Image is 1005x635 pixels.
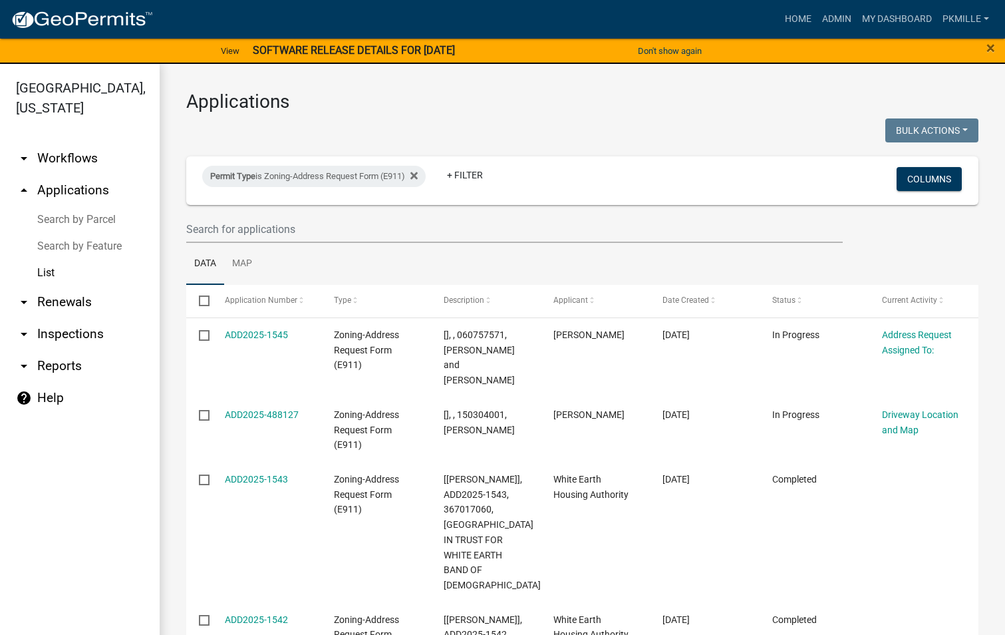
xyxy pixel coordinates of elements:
a: ADD2025-1542 [225,614,288,625]
span: × [986,39,995,57]
span: [], , 150304001, COLLIN EGAN-WYER [444,409,515,435]
span: 10/02/2025 [662,474,690,485]
a: pkmille [937,7,994,32]
input: Search for applications [186,216,843,243]
a: Admin [817,7,857,32]
i: arrow_drop_up [16,182,32,198]
span: COLLIN EGAN-WYER [553,409,625,420]
span: Status [772,296,795,305]
button: Close [986,40,995,56]
button: Bulk Actions [885,118,978,142]
strong: SOFTWARE RELEASE DETAILS FOR [DATE] [253,44,455,57]
span: Date Created [662,296,709,305]
datatable-header-cell: Status [760,285,869,317]
span: [Nicole Bradbury], ADD2025-1543, 367017060, USA IN TRUST FOR WHITE EARTH BAND OF CHIPPEWA INDIANS [444,474,541,590]
span: [], , 060757571, Kim and Mary Stokes [444,329,515,385]
datatable-header-cell: Applicant [540,285,650,317]
datatable-header-cell: Current Activity [869,285,978,317]
span: Completed [772,614,817,625]
datatable-header-cell: Select [186,285,212,317]
button: Don't show again [633,40,707,62]
span: Brandon Huseby [553,329,625,340]
span: 10/07/2025 [662,329,690,340]
datatable-header-cell: Date Created [650,285,760,317]
datatable-header-cell: Description [431,285,541,317]
span: Zoning-Address Request Form (E911) [334,474,399,515]
span: Current Activity [882,296,937,305]
button: Columns [897,167,962,191]
a: Home [780,7,817,32]
span: Zoning-Address Request Form (E911) [334,409,399,451]
a: ADD2025-1543 [225,474,288,485]
span: Applicant [553,296,588,305]
i: help [16,390,32,406]
a: Data [186,243,224,286]
i: arrow_drop_down [16,150,32,166]
a: Driveway Location and Map [882,409,958,435]
a: ADD2025-488127 [225,409,299,420]
div: is Zoning-Address Request Form (E911) [202,166,426,187]
span: In Progress [772,329,819,340]
a: My Dashboard [857,7,937,32]
span: Permit Type [210,171,255,181]
i: arrow_drop_down [16,326,32,342]
span: Description [444,296,484,305]
span: Completed [772,474,817,485]
h3: Applications [186,91,978,113]
a: + Filter [436,163,494,187]
datatable-header-cell: Type [321,285,431,317]
span: 10/05/2025 [662,409,690,420]
datatable-header-cell: Application Number [212,285,321,317]
span: Type [334,296,351,305]
a: ADD2025-1545 [225,329,288,340]
i: arrow_drop_down [16,358,32,374]
span: 10/02/2025 [662,614,690,625]
span: White Earth Housing Authority [553,474,629,500]
a: Address Request Assigned To: [882,329,952,355]
a: View [215,40,245,62]
a: Map [224,243,260,286]
span: Application Number [225,296,297,305]
span: In Progress [772,409,819,420]
i: arrow_drop_down [16,294,32,310]
span: Zoning-Address Request Form (E911) [334,329,399,371]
